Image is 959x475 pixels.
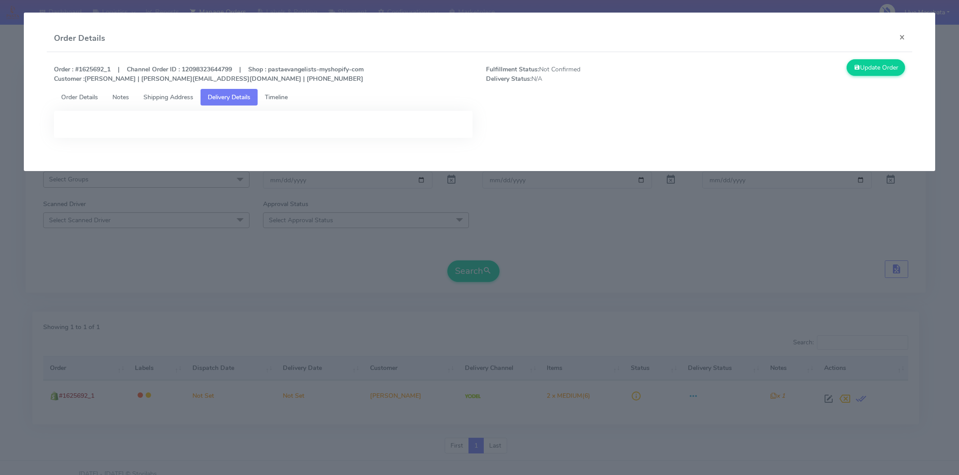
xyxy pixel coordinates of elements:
[892,25,912,49] button: Close
[486,75,531,83] strong: Delivery Status:
[54,65,364,83] strong: Order : #1625692_1 | Channel Order ID : 12098323644799 | Shop : pastaevangelists-myshopify-com [P...
[143,93,193,101] span: Shipping Address
[486,65,539,74] strong: Fulfillment Status:
[112,93,129,101] span: Notes
[479,65,696,84] span: Not Confirmed N/A
[265,93,288,101] span: Timeline
[54,32,105,44] h4: Order Details
[208,93,250,101] span: Delivery Details
[61,93,98,101] span: Order Details
[54,75,85,83] strong: Customer :
[847,59,905,76] button: Update Order
[54,89,905,106] ul: Tabs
